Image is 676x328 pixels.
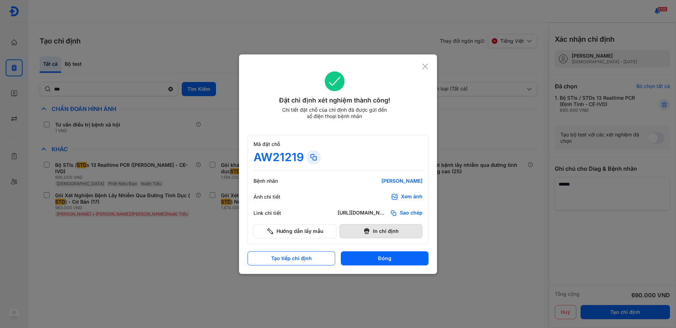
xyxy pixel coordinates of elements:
[338,178,422,184] div: [PERSON_NAME]
[247,95,422,105] div: Đặt chỉ định xét nghiệm thành công!
[253,150,304,164] div: AW21219
[400,210,422,217] span: Sao chép
[279,107,390,119] div: Chi tiết đặt chỗ của chỉ định đã được gửi đến số điện thoại bệnh nhân
[253,178,296,184] div: Bệnh nhân
[341,251,429,265] button: Đóng
[253,210,296,216] div: Link chi tiết
[253,141,422,147] div: Mã đặt chỗ
[253,224,337,238] button: Hướng dẫn lấy mẫu
[401,193,422,200] div: Xem ảnh
[339,224,422,238] button: In chỉ định
[247,251,335,265] button: Tạo tiếp chỉ định
[338,210,387,217] div: [URL][DOMAIN_NAME]
[253,194,296,200] div: Ảnh chi tiết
